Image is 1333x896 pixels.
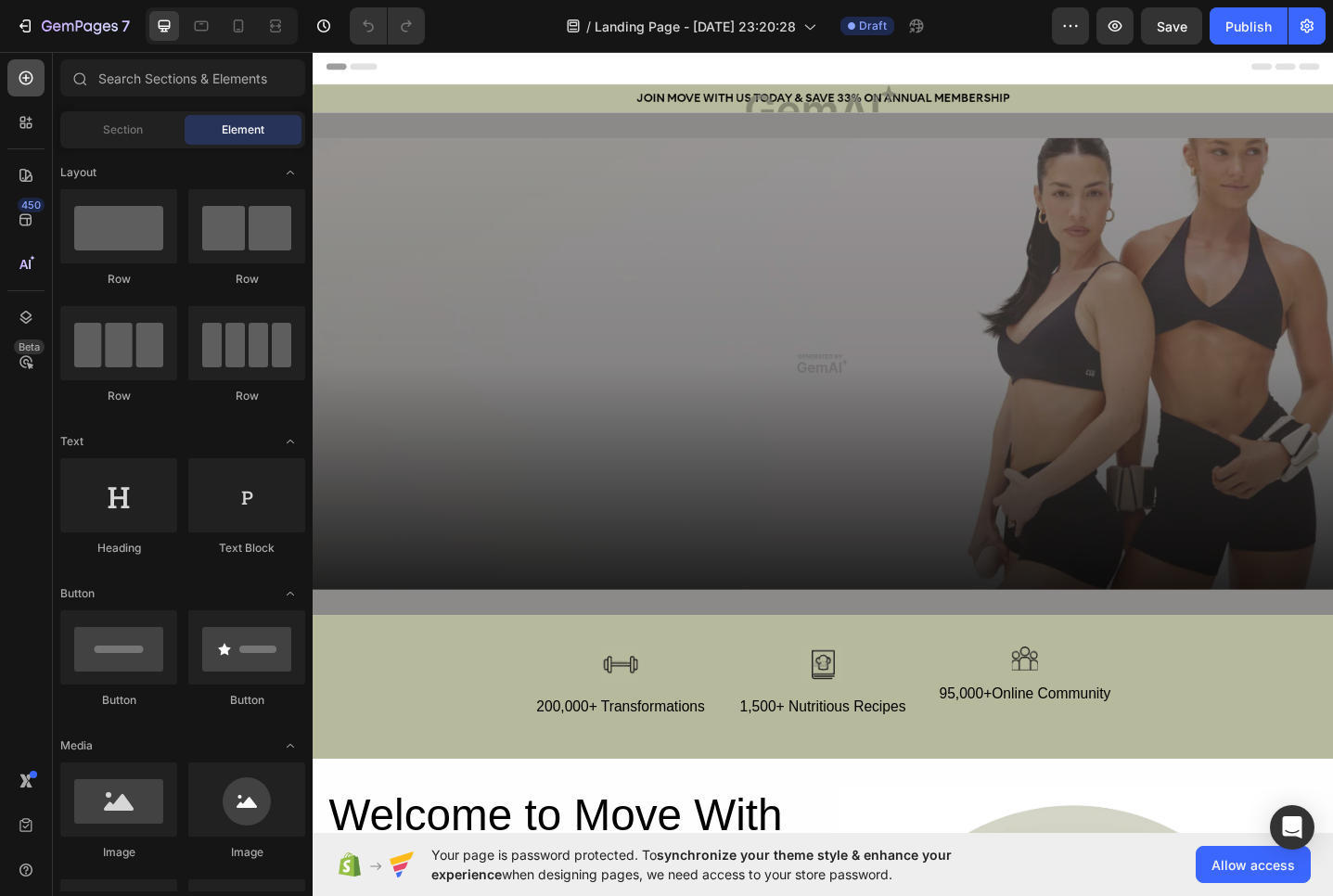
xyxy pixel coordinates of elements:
[60,59,305,96] input: Search Sections & Elements
[276,731,305,761] span: Toggle open
[682,689,873,717] div: 95,000+Online Community
[222,122,264,138] span: Element
[1210,7,1288,45] button: Publish
[586,17,591,36] span: /
[276,427,305,456] span: Toggle open
[188,692,305,709] div: Button
[188,540,305,557] div: Text Block
[60,164,96,181] span: Layout
[60,844,177,861] div: Image
[188,271,305,288] div: Row
[188,388,305,404] div: Row
[122,15,130,37] p: 7
[1157,19,1187,34] span: Save
[18,198,45,212] div: 450
[60,540,177,557] div: Heading
[314,649,357,692] img: Alt image
[7,7,138,45] button: 7
[535,649,578,692] img: Alt image
[188,844,305,861] div: Image
[1270,805,1314,850] div: Open Intercom Messenger
[431,845,1024,884] span: Your page is password protected. To when designing pages, we need access to your store password.
[431,847,952,882] span: synchronize your theme style & enhance your experience
[1196,846,1311,883] button: Allow access
[859,18,887,34] span: Draft
[60,271,177,288] div: Row
[60,388,177,404] div: Row
[14,339,45,354] div: Beta
[313,49,1333,836] iframe: Design area
[60,692,177,709] div: Button
[1225,17,1272,36] div: Publish
[60,737,93,754] span: Media
[350,7,425,45] div: Undo/Redo
[276,158,305,187] span: Toggle open
[276,579,305,608] span: Toggle open
[240,703,431,731] div: 200,000+ Transformations
[1211,855,1295,875] span: Allow access
[1141,7,1202,45] button: Save
[103,122,143,138] span: Section
[60,433,83,450] span: Text
[461,703,652,731] div: 1,500+ Nutritious Recipes
[595,17,796,36] span: Landing Page - [DATE] 23:20:28
[60,585,95,602] span: Button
